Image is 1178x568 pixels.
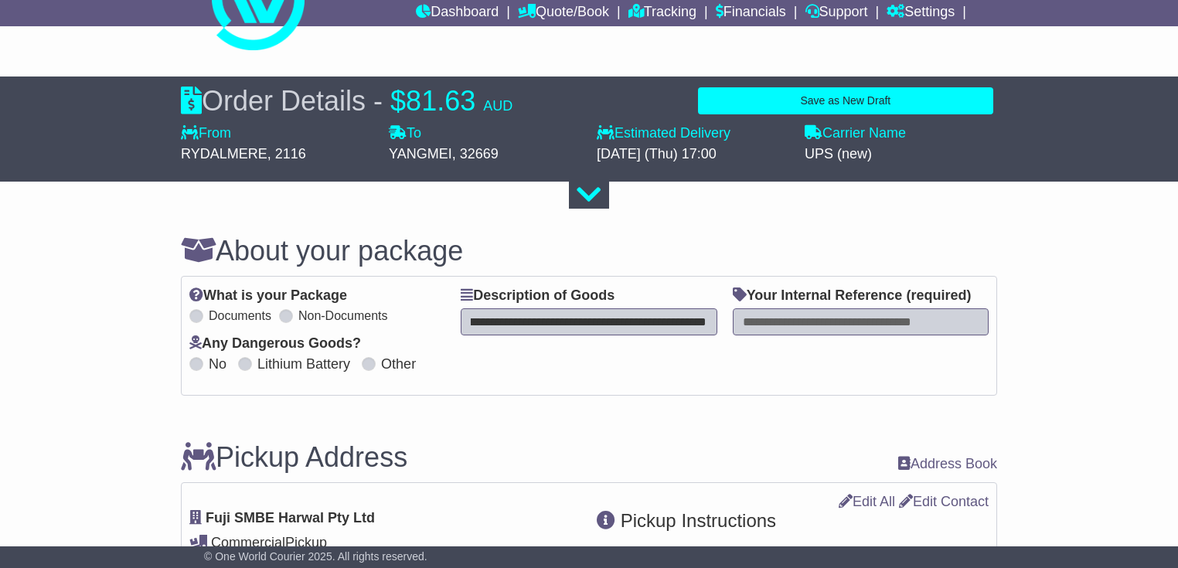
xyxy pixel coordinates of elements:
label: From [181,125,231,142]
div: UPS (new) [805,146,997,163]
span: Fuji SMBE Harwal Pty Ltd [206,510,375,525]
span: YANGMEI [389,146,452,162]
a: Edit Contact [899,494,989,509]
span: , 32669 [452,146,499,162]
a: Address Book [898,456,997,473]
span: 81.63 [406,85,475,117]
label: To [389,125,421,142]
span: AUD [483,98,512,114]
label: No [209,356,226,373]
label: Carrier Name [805,125,906,142]
button: Save as New Draft [698,87,993,114]
div: [DATE] (Thu) 17:00 [597,146,789,163]
span: Commercial [211,535,285,550]
div: Pickup [189,535,581,552]
label: Lithium Battery [257,356,350,373]
label: What is your Package [189,287,347,304]
span: Pickup Instructions [621,510,776,531]
label: Description of Goods [461,287,615,304]
span: © One World Courier 2025. All rights reserved. [204,550,427,563]
span: , 2116 [267,146,306,162]
label: Non-Documents [298,308,388,323]
h3: Pickup Address [181,442,407,473]
label: Estimated Delivery [597,125,789,142]
label: Documents [209,308,271,323]
span: $ [390,85,406,117]
h3: About your package [181,236,997,267]
span: RYDALMERE [181,146,267,162]
label: Your Internal Reference (required) [733,287,972,304]
label: Other [381,356,416,373]
label: Any Dangerous Goods? [189,335,361,352]
div: Order Details - [181,84,512,117]
a: Edit All [839,494,895,509]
